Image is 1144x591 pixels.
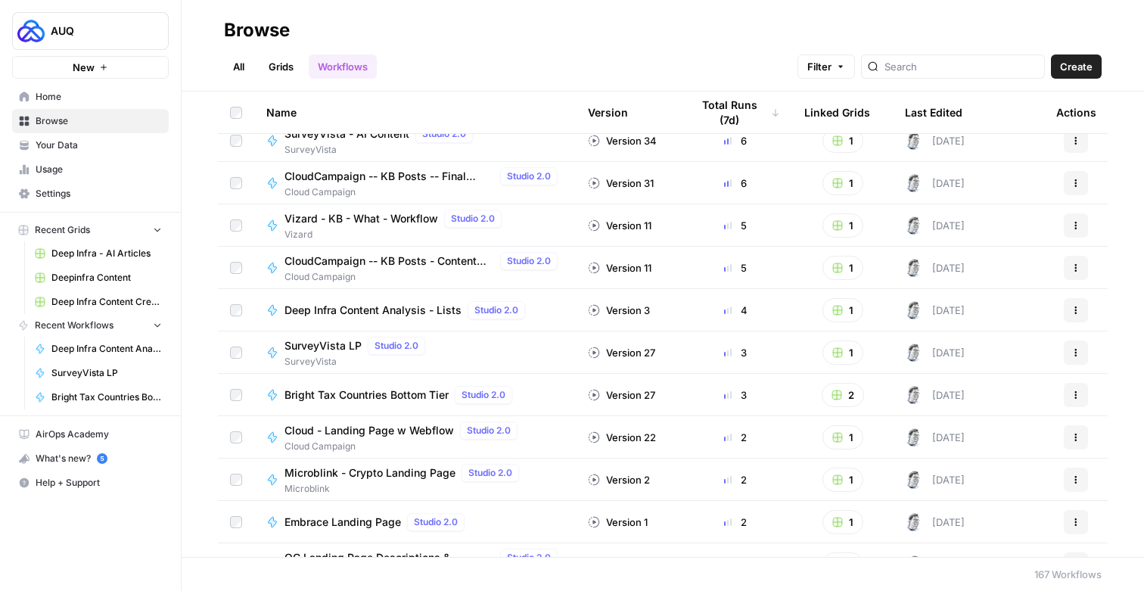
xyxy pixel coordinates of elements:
[507,170,551,183] span: Studio 2.0
[12,446,169,471] button: What's new? 5
[36,90,162,104] span: Home
[284,550,494,565] span: OC Landing Page Descriptions & Metadata
[884,59,1038,74] input: Search
[1034,567,1102,582] div: 167 Workflows
[822,298,863,322] button: 1
[51,366,162,380] span: SurveyVista LP
[905,471,923,489] img: 28dbpmxwbe1lgts1kkshuof3rm4g
[260,54,303,79] a: Grids
[12,85,169,109] a: Home
[588,557,650,572] div: Version 5
[28,385,169,409] a: Bright Tax Countries Bottom Tier
[266,337,564,369] a: SurveyVista LPStudio 2.0SurveyVista
[905,132,965,150] div: [DATE]
[507,254,551,268] span: Studio 2.0
[797,54,855,79] button: Filter
[588,515,648,530] div: Version 1
[451,212,495,226] span: Studio 2.0
[691,345,780,360] div: 3
[691,92,780,133] div: Total Runs (7d)
[51,271,162,285] span: Deepinfra Content
[12,56,169,79] button: New
[588,176,654,191] div: Version 31
[36,476,162,490] span: Help + Support
[588,92,628,133] div: Version
[284,387,449,403] span: Bright Tax Countries Bottom Tier
[822,256,863,280] button: 1
[266,125,564,157] a: SurveyVista - AI ContentStudio 2.0SurveyVista
[414,515,458,529] span: Studio 2.0
[691,303,780,318] div: 4
[35,223,90,237] span: Recent Grids
[266,464,564,496] a: Microblink - Crypto Landing PageStudio 2.0Microblink
[284,254,494,269] span: CloudCampaign -- KB Posts - Content Brief
[36,428,162,441] span: AirOps Academy
[905,513,923,531] img: 28dbpmxwbe1lgts1kkshuof3rm4g
[807,59,832,74] span: Filter
[905,428,923,446] img: 28dbpmxwbe1lgts1kkshuof3rm4g
[51,23,142,39] span: AUQ
[17,17,45,45] img: AUQ Logo
[12,471,169,495] button: Help + Support
[905,259,923,277] img: 28dbpmxwbe1lgts1kkshuof3rm4g
[284,169,494,184] span: CloudCampaign -- KB Posts -- Final Article
[691,176,780,191] div: 6
[12,12,169,50] button: Workspace: AUQ
[822,510,863,534] button: 1
[905,92,962,133] div: Last Edited
[36,163,162,176] span: Usage
[905,216,965,235] div: [DATE]
[284,482,525,496] span: Microblink
[822,341,863,365] button: 1
[284,211,438,226] span: Vizard - KB - What - Workflow
[266,513,564,531] a: Embrace Landing PageStudio 2.0
[822,129,863,153] button: 1
[284,185,564,199] span: Cloud Campaign
[266,421,564,453] a: Cloud - Landing Page w WebflowStudio 2.0Cloud Campaign
[266,92,564,133] div: Name
[905,174,965,192] div: [DATE]
[691,260,780,275] div: 5
[588,303,650,318] div: Version 3
[28,361,169,385] a: SurveyVista LP
[822,468,863,492] button: 1
[822,171,863,195] button: 1
[51,247,162,260] span: Deep Infra - AI Articles
[474,303,518,317] span: Studio 2.0
[284,228,508,241] span: Vizard
[36,138,162,152] span: Your Data
[588,133,657,148] div: Version 34
[28,290,169,314] a: Deep Infra Content Creation
[905,216,923,235] img: 28dbpmxwbe1lgts1kkshuof3rm4g
[905,301,965,319] div: [DATE]
[467,424,511,437] span: Studio 2.0
[266,549,564,580] a: OC Landing Page Descriptions & MetadataStudio 2.0[PERSON_NAME]
[12,182,169,206] a: Settings
[588,218,651,233] div: Version 11
[905,555,965,574] div: [DATE]
[691,472,780,487] div: 2
[284,440,524,453] span: Cloud Campaign
[588,430,656,445] div: Version 22
[284,465,455,481] span: Microblink - Crypto Landing Page
[100,455,104,462] text: 5
[36,187,162,201] span: Settings
[73,60,95,75] span: New
[284,338,362,353] span: SurveyVista LP
[822,552,863,577] button: 1
[266,167,564,199] a: CloudCampaign -- KB Posts -- Final ArticleStudio 2.0Cloud Campaign
[284,355,431,369] span: SurveyVista
[266,386,564,404] a: Bright Tax Countries Bottom TierStudio 2.0
[1060,59,1093,74] span: Create
[905,344,923,362] img: 28dbpmxwbe1lgts1kkshuof3rm4g
[588,260,651,275] div: Version 11
[51,390,162,404] span: Bright Tax Countries Bottom Tier
[12,314,169,337] button: Recent Workflows
[822,425,863,449] button: 1
[905,174,923,192] img: 28dbpmxwbe1lgts1kkshuof3rm4g
[507,551,551,565] span: Studio 2.0
[224,54,253,79] a: All
[468,466,512,480] span: Studio 2.0
[822,213,863,238] button: 1
[28,266,169,290] a: Deepinfra Content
